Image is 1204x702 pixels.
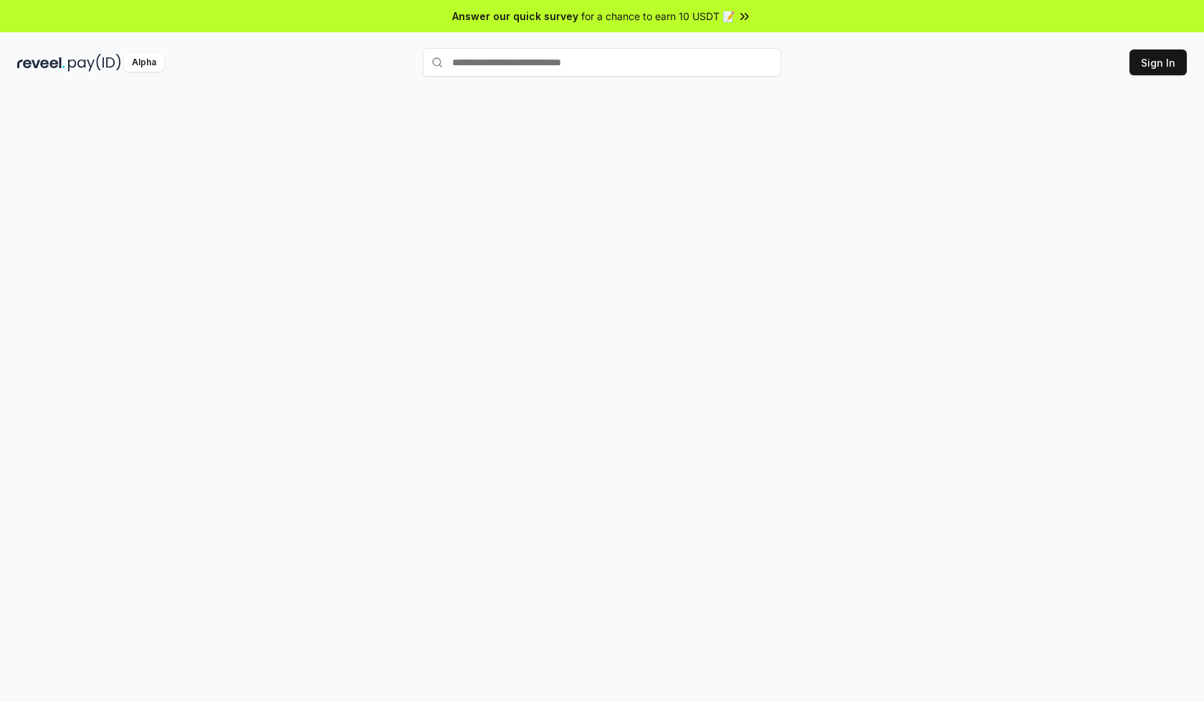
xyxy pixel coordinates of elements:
[124,54,164,72] div: Alpha
[452,9,578,24] span: Answer our quick survey
[17,54,65,72] img: reveel_dark
[1129,49,1187,75] button: Sign In
[581,9,735,24] span: for a chance to earn 10 USDT 📝
[68,54,121,72] img: pay_id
